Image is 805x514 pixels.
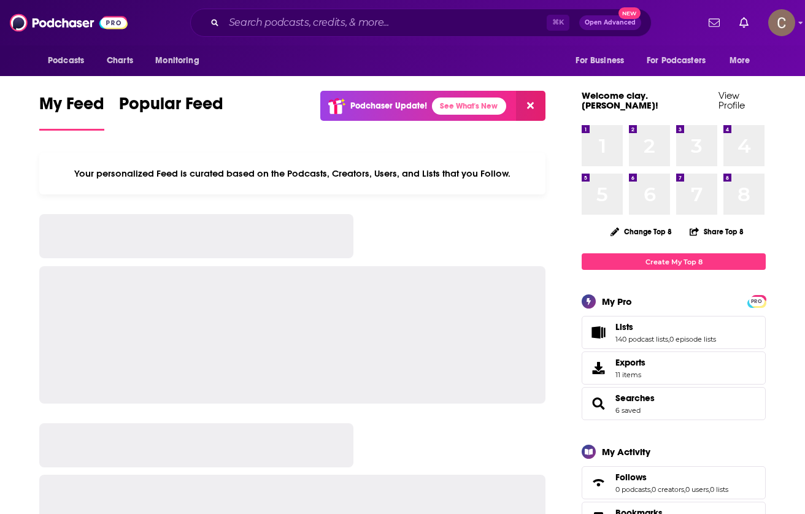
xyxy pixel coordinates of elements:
span: Charts [107,52,133,69]
a: Show notifications dropdown [734,12,753,33]
span: For Podcasters [647,52,706,69]
button: open menu [721,49,766,72]
button: Share Top 8 [689,220,744,244]
a: My Feed [39,93,104,131]
a: 0 podcasts [615,485,650,494]
span: New [618,7,641,19]
button: open menu [147,49,215,72]
span: 11 items [615,370,645,379]
span: More [730,52,750,69]
a: Exports [582,351,766,385]
a: 140 podcast lists [615,335,668,343]
a: Popular Feed [119,93,223,131]
button: open menu [39,49,100,72]
a: Follows [586,474,610,491]
div: Search podcasts, credits, & more... [190,9,652,37]
span: ⌘ K [547,15,569,31]
img: Podchaser - Follow, Share and Rate Podcasts [10,11,128,34]
a: Follows [615,472,728,483]
span: Exports [615,357,645,368]
span: Follows [615,472,647,483]
a: Lists [586,324,610,341]
a: Show notifications dropdown [704,12,725,33]
span: , [668,335,669,343]
span: , [684,485,685,494]
a: View Profile [718,90,745,111]
span: My Feed [39,93,104,121]
a: 6 saved [615,406,641,415]
span: , [709,485,710,494]
a: See What's New [432,98,506,115]
img: User Profile [768,9,795,36]
a: 0 creators [652,485,684,494]
div: Your personalized Feed is curated based on the Podcasts, Creators, Users, and Lists that you Follow. [39,153,545,194]
span: Lists [615,321,633,332]
a: PRO [749,296,764,305]
a: Charts [99,49,141,72]
button: open menu [567,49,639,72]
span: PRO [749,297,764,306]
p: Podchaser Update! [350,101,427,111]
button: Change Top 8 [603,224,679,239]
div: My Activity [602,446,650,458]
span: , [650,485,652,494]
span: Monitoring [155,52,199,69]
a: 0 lists [710,485,728,494]
span: Searches [582,387,766,420]
span: Popular Feed [119,93,223,121]
span: Lists [582,316,766,349]
span: Open Advanced [585,20,636,26]
span: Follows [582,466,766,499]
a: 0 users [685,485,709,494]
span: Podcasts [48,52,84,69]
input: Search podcasts, credits, & more... [224,13,547,33]
span: Exports [586,359,610,377]
a: Create My Top 8 [582,253,766,270]
button: open menu [639,49,723,72]
span: Logged in as clay.bolton [768,9,795,36]
a: Searches [615,393,655,404]
a: Searches [586,395,610,412]
a: 0 episode lists [669,335,716,343]
div: My Pro [602,296,632,307]
span: For Business [576,52,624,69]
button: Open AdvancedNew [579,15,641,30]
a: Welcome clay.[PERSON_NAME]! [582,90,658,111]
a: Lists [615,321,716,332]
button: Show profile menu [768,9,795,36]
